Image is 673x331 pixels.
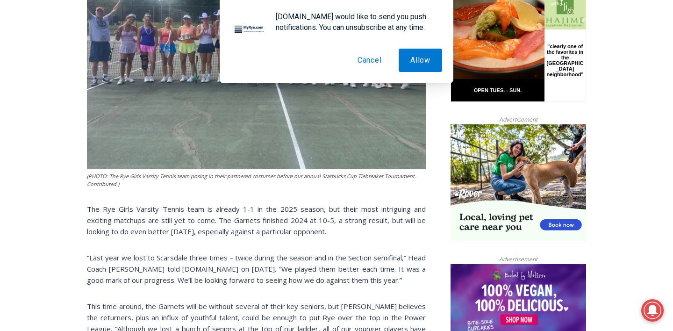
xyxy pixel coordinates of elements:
[87,172,426,188] figcaption: (PHOTO: The Rye Girls Varsity Tennis team posing in their partnered costumes before our annual St...
[231,11,268,49] img: notification icon
[244,93,433,114] span: Intern @ [DOMAIN_NAME]
[490,115,547,124] span: Advertisement
[87,203,426,237] p: The Rye Girls Varsity Tennis team is already 1-1 in the 2025 season, but their most intriguing an...
[268,11,442,33] div: [DOMAIN_NAME] would like to send you push notifications. You can unsubscribe at any time.
[490,255,547,264] span: Advertisement
[346,49,394,72] button: Cancel
[399,49,442,72] button: Allow
[0,94,94,116] a: Open Tues. - Sun. [PHONE_NUMBER]
[225,91,453,116] a: Intern @ [DOMAIN_NAME]
[96,58,133,112] div: "clearly one of the favorites in the [GEOGRAPHIC_DATA] neighborhood"
[236,0,442,91] div: "The first chef I interviewed talked about coming to [GEOGRAPHIC_DATA] from [GEOGRAPHIC_DATA] in ...
[87,252,426,286] p: “Last year we lost to Scarsdale three times – twice during the season and in the Section semifina...
[3,96,92,132] span: Open Tues. - Sun. [PHONE_NUMBER]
